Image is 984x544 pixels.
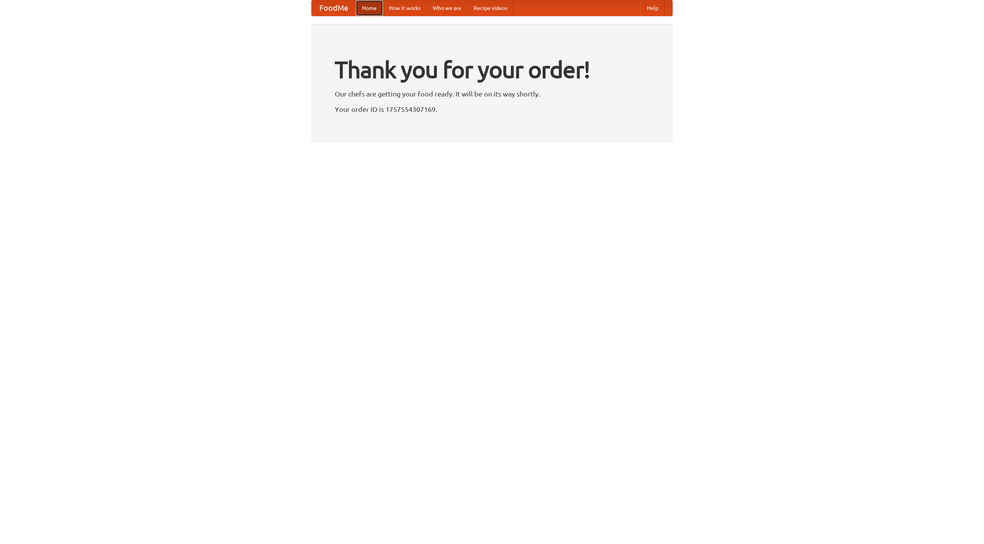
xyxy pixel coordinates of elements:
[335,103,649,115] p: Your order ID is 1757554307169.
[383,0,427,16] a: How it works
[335,88,649,100] p: Our chefs are getting your food ready. It will be on its way shortly.
[312,0,356,16] a: FoodMe
[356,0,383,16] a: Home
[427,0,467,16] a: Who we are
[641,0,665,16] a: Help
[335,51,649,88] h1: Thank you for your order!
[467,0,514,16] a: Recipe videos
